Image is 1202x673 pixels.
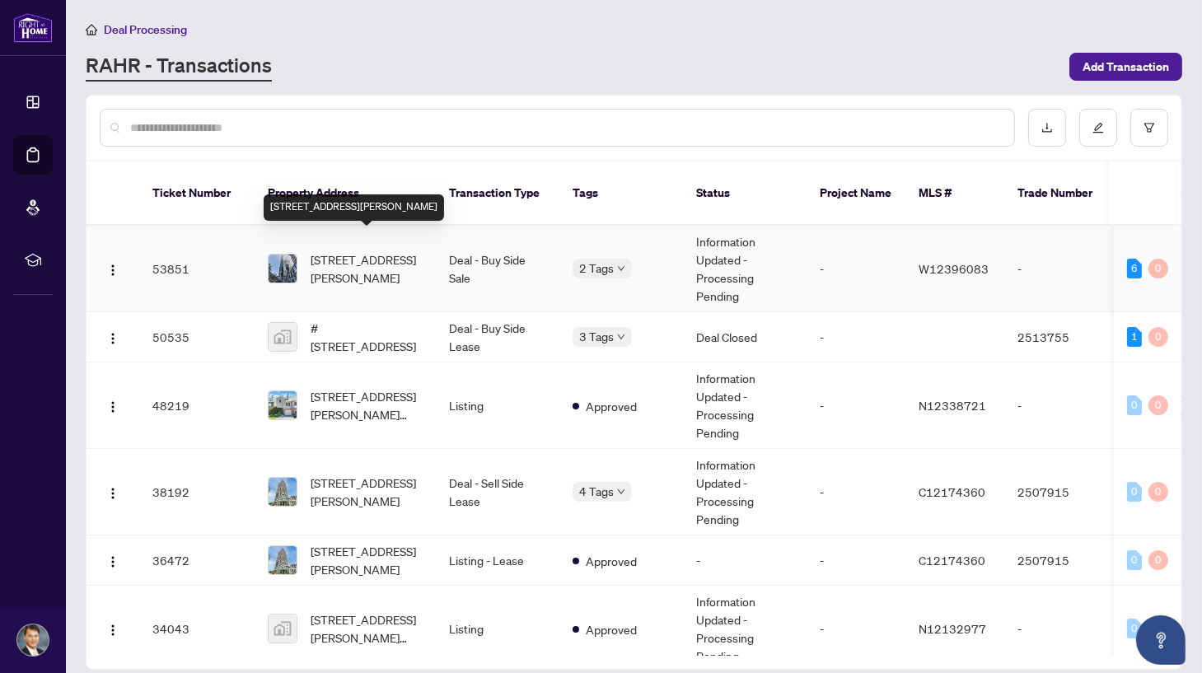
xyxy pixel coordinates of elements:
[436,586,559,672] td: Listing
[436,535,559,586] td: Listing - Lease
[436,226,559,312] td: Deal - Buy Side Sale
[106,624,119,637] img: Logo
[1004,161,1120,226] th: Trade Number
[807,586,905,672] td: -
[919,621,986,636] span: N12132977
[106,400,119,414] img: Logo
[1004,535,1120,586] td: 2507915
[264,194,444,221] div: [STREET_ADDRESS][PERSON_NAME]
[1148,482,1168,502] div: 0
[1127,482,1142,502] div: 0
[100,324,126,350] button: Logo
[436,312,559,362] td: Deal - Buy Side Lease
[86,24,97,35] span: home
[1004,312,1120,362] td: 2513755
[269,615,297,643] img: thumbnail-img
[617,264,625,273] span: down
[269,478,297,506] img: thumbnail-img
[905,161,1004,226] th: MLS #
[100,392,126,418] button: Logo
[106,487,119,500] img: Logo
[579,482,614,501] span: 4 Tags
[139,449,255,535] td: 38192
[919,553,985,568] span: C12174360
[255,161,436,226] th: Property Address
[807,226,905,312] td: -
[139,312,255,362] td: 50535
[269,546,297,574] img: thumbnail-img
[919,261,989,276] span: W12396083
[683,449,807,535] td: Information Updated - Processing Pending
[1004,449,1120,535] td: 2507915
[436,362,559,449] td: Listing
[269,391,297,419] img: thumbnail-img
[100,255,126,282] button: Logo
[807,449,905,535] td: -
[1092,122,1104,133] span: edit
[807,362,905,449] td: -
[106,264,119,277] img: Logo
[17,624,49,656] img: Profile Icon
[1148,259,1168,278] div: 0
[683,586,807,672] td: Information Updated - Processing Pending
[683,226,807,312] td: Information Updated - Processing Pending
[106,555,119,568] img: Logo
[311,250,423,287] span: [STREET_ADDRESS][PERSON_NAME]
[1127,259,1142,278] div: 6
[139,226,255,312] td: 53851
[919,398,986,413] span: N12338721
[1028,109,1066,147] button: download
[311,474,423,510] span: [STREET_ADDRESS][PERSON_NAME]
[1079,109,1117,147] button: edit
[104,22,187,37] span: Deal Processing
[683,312,807,362] td: Deal Closed
[1004,226,1120,312] td: -
[1127,550,1142,570] div: 0
[13,12,53,43] img: logo
[436,449,559,535] td: Deal - Sell Side Lease
[1004,586,1120,672] td: -
[100,615,126,642] button: Logo
[1148,395,1168,415] div: 0
[683,161,807,226] th: Status
[683,362,807,449] td: Information Updated - Processing Pending
[100,547,126,573] button: Logo
[311,319,423,355] span: #[STREET_ADDRESS]
[139,161,255,226] th: Ticket Number
[1148,327,1168,347] div: 0
[1148,550,1168,570] div: 0
[86,52,272,82] a: RAHR - Transactions
[1083,54,1169,80] span: Add Transaction
[1004,362,1120,449] td: -
[617,488,625,496] span: down
[559,161,683,226] th: Tags
[1127,395,1142,415] div: 0
[579,259,614,278] span: 2 Tags
[1069,53,1182,81] button: Add Transaction
[1130,109,1168,147] button: filter
[139,362,255,449] td: 48219
[807,161,905,226] th: Project Name
[269,323,297,351] img: thumbnail-img
[106,332,119,345] img: Logo
[586,620,637,638] span: Approved
[586,552,637,570] span: Approved
[683,535,807,586] td: -
[311,542,423,578] span: [STREET_ADDRESS][PERSON_NAME]
[311,610,423,647] span: [STREET_ADDRESS][PERSON_NAME][PERSON_NAME]
[579,327,614,346] span: 3 Tags
[1144,122,1155,133] span: filter
[269,255,297,283] img: thumbnail-img
[807,312,905,362] td: -
[311,387,423,423] span: [STREET_ADDRESS][PERSON_NAME][PERSON_NAME]
[436,161,559,226] th: Transaction Type
[919,484,985,499] span: C12174360
[586,397,637,415] span: Approved
[139,586,255,672] td: 34043
[139,535,255,586] td: 36472
[1136,615,1186,665] button: Open asap
[100,479,126,505] button: Logo
[1127,327,1142,347] div: 1
[1127,619,1142,638] div: 0
[807,535,905,586] td: -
